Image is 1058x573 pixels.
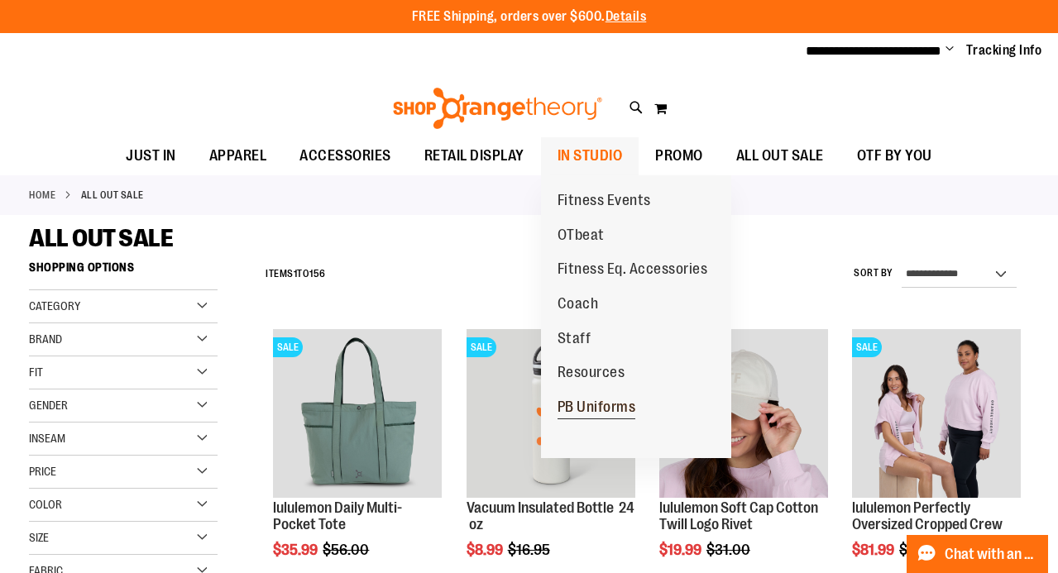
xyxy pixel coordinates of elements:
span: ACCESSORIES [299,137,391,174]
span: 156 [309,268,326,279]
span: PB Uniforms [558,399,636,419]
strong: Shopping Options [29,253,218,290]
span: Color [29,498,62,511]
span: SALE [273,337,303,357]
span: SALE [467,337,496,357]
span: Chat with an Expert [945,547,1038,562]
img: lululemon Daily Multi-Pocket Tote [273,329,442,498]
a: lululemon Perfectly Oversized Cropped Crew [852,499,1003,532]
span: Size [29,531,49,544]
span: ALL OUT SALE [29,224,173,252]
a: lululemon Daily Multi-Pocket ToteSALE [273,329,442,500]
button: Chat with an Expert [907,535,1049,573]
span: $81.99 [852,542,897,558]
a: Details [606,9,647,24]
span: JUST IN [126,137,176,174]
span: $56.00 [323,542,371,558]
span: $8.99 [467,542,505,558]
span: $31.00 [706,542,753,558]
span: Fit [29,365,43,379]
img: lululemon Perfectly Oversized Cropped Crew [852,329,1021,498]
span: Coach [558,295,599,316]
a: lululemon Daily Multi-Pocket Tote [273,499,402,532]
a: OTF lululemon Soft Cap Cotton Twill Logo Rivet KhakiSALE [659,329,828,500]
span: ALL OUT SALE [736,137,824,174]
a: lululemon Soft Cap Cotton Twill Logo Rivet [659,499,818,532]
span: $16.95 [508,542,553,558]
span: Gender [29,399,68,412]
span: OTbeat [558,227,605,247]
span: $19.99 [659,542,704,558]
span: Staff [558,330,591,351]
img: Shop Orangetheory [390,88,605,129]
label: Sort By [854,266,893,280]
span: Resources [558,364,625,384]
strong: ALL OUT SALE [81,188,144,203]
span: RETAIL DISPLAY [424,137,524,174]
button: Account menu [945,42,954,59]
span: Fitness Eq. Accessories [558,260,708,281]
a: Vacuum Insulated Bottle 24 oz [467,499,634,532]
span: Inseam [29,432,65,445]
span: SALE [852,337,882,357]
a: Home [29,188,55,203]
span: Fitness Events [558,192,651,212]
span: Category [29,299,80,313]
span: OTF BY YOU [857,137,932,174]
h2: Items to [266,261,326,287]
span: PROMO [655,137,703,174]
span: $35.99 [273,542,320,558]
img: Vacuum Insulated Bottle 24 oz [467,329,635,498]
img: OTF lululemon Soft Cap Cotton Twill Logo Rivet Khaki [659,329,828,498]
span: $97.00 [899,542,946,558]
span: 1 [294,268,298,279]
a: Vacuum Insulated Bottle 24 ozSALE [467,329,635,500]
span: Price [29,465,56,478]
span: APPAREL [209,137,267,174]
span: Brand [29,332,62,346]
p: FREE Shipping, orders over $600. [412,7,647,26]
a: Tracking Info [966,41,1042,60]
a: lululemon Perfectly Oversized Cropped CrewSALE [852,329,1021,500]
span: IN STUDIO [558,137,623,174]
